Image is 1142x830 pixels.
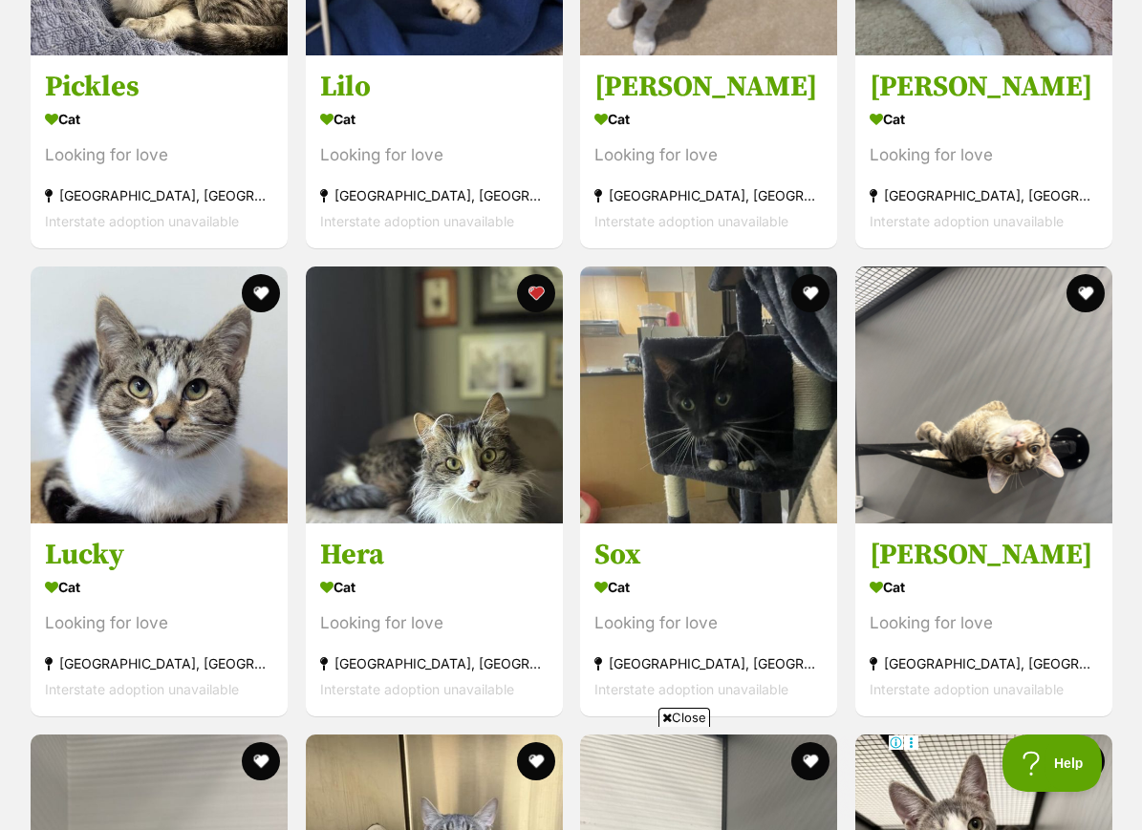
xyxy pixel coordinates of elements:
[594,182,823,208] div: [GEOGRAPHIC_DATA], [GEOGRAPHIC_DATA]
[320,573,549,601] div: Cat
[791,274,830,312] button: favourite
[1066,742,1104,780] button: favourite
[594,537,823,573] h3: Sox
[594,105,823,133] div: Cat
[242,274,280,312] button: favourite
[224,734,919,820] iframe: Advertisement
[45,681,239,697] span: Interstate adoption unavailable
[870,537,1098,573] h3: [PERSON_NAME]
[320,69,549,105] h3: Lilo
[31,54,288,248] a: Pickles Cat Looking for love [GEOGRAPHIC_DATA], [GEOGRAPHIC_DATA] Interstate adoption unavailable...
[31,266,288,523] img: Lucky
[594,213,788,229] span: Interstate adoption unavailable
[45,142,273,168] div: Looking for love
[580,266,837,523] img: Sox
[870,182,1098,208] div: [GEOGRAPHIC_DATA], [GEOGRAPHIC_DATA]
[594,610,823,636] div: Looking for love
[516,274,554,312] button: favourite
[306,54,563,248] a: Lilo Cat Looking for love [GEOGRAPHIC_DATA], [GEOGRAPHIC_DATA] Interstate adoption unavailable fa...
[45,213,239,229] span: Interstate adoption unavailable
[855,522,1112,716] a: [PERSON_NAME] Cat Looking for love [GEOGRAPHIC_DATA], [GEOGRAPHIC_DATA] Interstate adoption unava...
[320,537,549,573] h3: Hera
[870,142,1098,168] div: Looking for love
[320,105,549,133] div: Cat
[45,573,273,601] div: Cat
[594,650,823,676] div: [GEOGRAPHIC_DATA], [GEOGRAPHIC_DATA]
[320,182,549,208] div: [GEOGRAPHIC_DATA], [GEOGRAPHIC_DATA]
[320,681,514,697] span: Interstate adoption unavailable
[45,182,273,208] div: [GEOGRAPHIC_DATA], [GEOGRAPHIC_DATA]
[45,105,273,133] div: Cat
[855,266,1112,523] img: Belladonna
[45,650,273,676] div: [GEOGRAPHIC_DATA], [GEOGRAPHIC_DATA]
[870,105,1098,133] div: Cat
[306,522,563,716] a: Hera Cat Looking for love [GEOGRAPHIC_DATA], [GEOGRAPHIC_DATA] Interstate adoption unavailable fa...
[594,69,823,105] h3: [PERSON_NAME]
[594,573,823,601] div: Cat
[580,522,837,716] a: Sox Cat Looking for love [GEOGRAPHIC_DATA], [GEOGRAPHIC_DATA] Interstate adoption unavailable fav...
[45,537,273,573] h3: Lucky
[855,54,1112,248] a: [PERSON_NAME] Cat Looking for love [GEOGRAPHIC_DATA], [GEOGRAPHIC_DATA] Interstate adoption unava...
[45,610,273,636] div: Looking for love
[870,213,1064,229] span: Interstate adoption unavailable
[31,522,288,716] a: Lucky Cat Looking for love [GEOGRAPHIC_DATA], [GEOGRAPHIC_DATA] Interstate adoption unavailable f...
[594,681,788,697] span: Interstate adoption unavailable
[320,213,514,229] span: Interstate adoption unavailable
[870,650,1098,676] div: [GEOGRAPHIC_DATA], [GEOGRAPHIC_DATA]
[870,681,1064,697] span: Interstate adoption unavailable
[870,610,1098,636] div: Looking for love
[320,610,549,636] div: Looking for love
[658,708,710,727] span: Close
[306,266,563,523] img: Hera
[45,69,273,105] h3: Pickles
[870,69,1098,105] h3: [PERSON_NAME]
[320,142,549,168] div: Looking for love
[1002,734,1104,792] iframe: Help Scout Beacon - Open
[580,54,837,248] a: [PERSON_NAME] Cat Looking for love [GEOGRAPHIC_DATA], [GEOGRAPHIC_DATA] Interstate adoption unava...
[870,573,1098,601] div: Cat
[1066,274,1104,312] button: favourite
[320,650,549,676] div: [GEOGRAPHIC_DATA], [GEOGRAPHIC_DATA]
[594,142,823,168] div: Looking for love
